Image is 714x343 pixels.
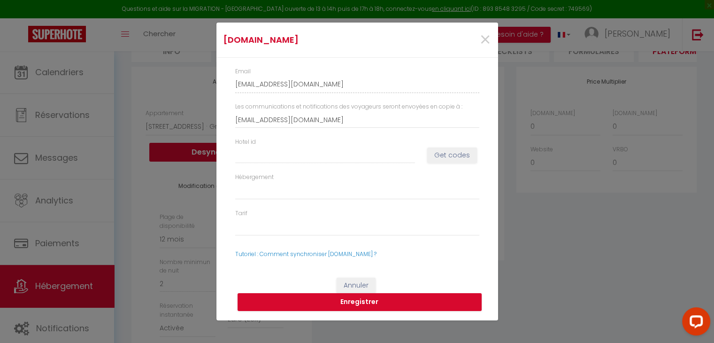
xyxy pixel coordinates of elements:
[235,209,247,218] label: Tarif
[235,102,462,111] label: Les communications et notifications des voyageurs seront envoyées en copie à :
[235,138,256,147] label: Hotel id
[427,148,477,164] button: Get codes
[479,30,491,50] button: Close
[235,67,251,76] label: Email
[235,173,274,182] label: Hébergement
[238,293,482,311] button: Enregistrer
[223,33,398,47] h4: [DOMAIN_NAME]
[337,278,376,294] button: Annuler
[235,250,376,258] a: Tutoriel : Comment synchroniser [DOMAIN_NAME] ?
[675,304,714,343] iframe: LiveChat chat widget
[479,26,491,54] span: ×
